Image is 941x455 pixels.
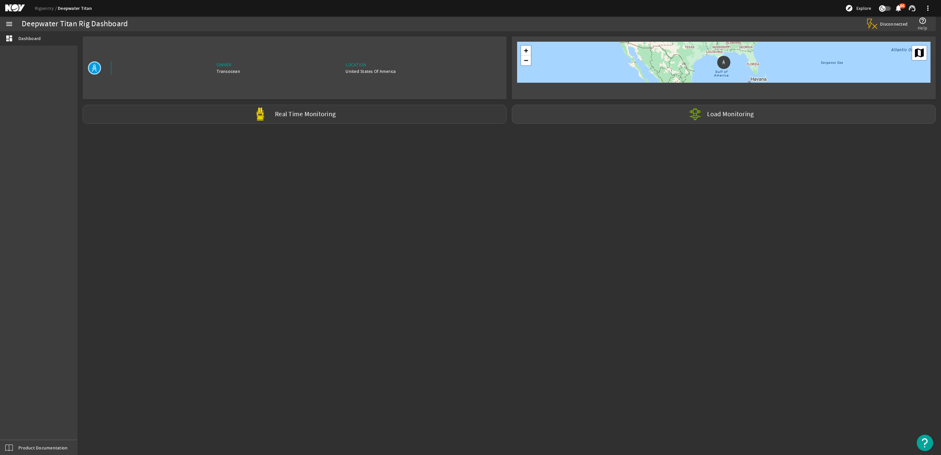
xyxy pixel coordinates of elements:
[919,17,927,25] mat-icon: help_outline
[707,111,754,118] label: Load Monitoring
[275,111,336,118] label: Real Time Monitoring
[80,105,509,124] a: Real Time Monitoring
[521,46,531,55] a: Zoom in
[880,21,908,27] span: Disconnected
[217,68,240,75] div: Transocean
[912,46,927,60] a: Layers
[895,5,902,12] button: 86
[843,3,874,13] button: Explore
[254,108,267,121] img: Yellowpod.svg
[5,20,13,28] mat-icon: menu
[908,4,916,12] mat-icon: support_agent
[894,4,902,12] mat-icon: notifications
[918,25,927,31] span: Help
[524,46,529,54] span: +
[35,5,58,11] a: Rigsentry
[845,4,853,12] mat-icon: explore
[524,56,529,64] span: −
[345,68,396,75] div: United States Of America
[345,61,396,68] div: Location
[5,34,13,42] mat-icon: dashboard
[58,5,92,11] a: Deepwater Titan
[521,55,531,65] a: Zoom out
[509,105,938,124] a: Load Monitoring
[18,444,68,451] span: Product Documentation
[917,435,933,451] button: Open Resource Center
[920,0,936,16] button: more_vert
[217,61,240,68] div: Owner
[22,21,128,27] div: Deepwater Titan Rig Dashboard
[18,35,41,42] span: Dashboard
[856,5,871,11] span: Explore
